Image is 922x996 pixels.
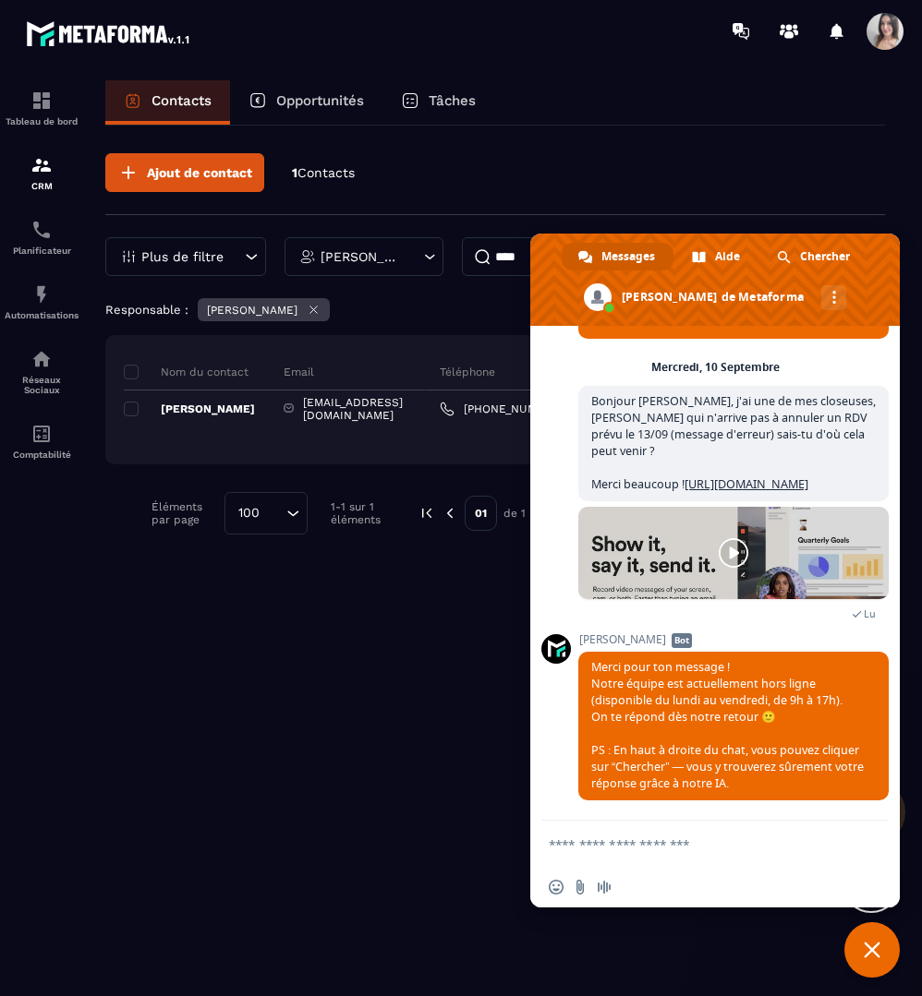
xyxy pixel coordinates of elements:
a: accountantaccountantComptabilité [5,409,79,474]
span: Bot [672,633,692,648]
p: Opportunités [276,92,364,109]
button: Ajout de contact [105,153,264,192]
p: Tâches [429,92,476,109]
p: de 1 [503,506,526,521]
div: Autres canaux [821,285,846,310]
p: Comptabilité [5,450,79,460]
p: [PERSON_NAME] [124,402,255,416]
div: Fermer le chat [844,922,900,978]
a: Contacts [105,80,230,125]
p: Réseaux Sociaux [5,375,79,395]
img: social-network [30,348,53,370]
a: formationformationCRM [5,140,79,205]
p: Plus de filtre [141,250,224,263]
p: Planificateur [5,246,79,256]
p: Responsable : [105,303,188,317]
p: Éléments par page [152,500,215,526]
textarea: Entrez votre message... [549,836,841,853]
span: [PERSON_NAME] [578,633,889,646]
img: formation [30,154,53,176]
span: Envoyer un fichier [573,880,588,894]
span: Lu [864,607,876,620]
a: [URL][DOMAIN_NAME] [685,476,808,492]
p: Tableau de bord [5,116,79,126]
p: 1 [292,164,355,182]
p: 01 [465,496,497,531]
span: Merci pour ton message ! Notre équipe est actuellement hors ligne (disponible du lundi au vendred... [591,659,864,791]
p: Email [284,365,314,379]
img: scheduler [30,219,53,241]
div: Search for option [224,492,308,534]
span: Bonjour [PERSON_NAME], j'ai une de mes closeuses, [PERSON_NAME] qui n'arrive pas à annuler un RDV... [591,393,876,492]
span: Messages [601,243,655,270]
img: logo [26,17,192,50]
p: [PERSON_NAME] [321,250,403,263]
div: Messages [562,243,673,270]
img: prev [442,505,458,522]
span: Aide [715,243,740,270]
a: automationsautomationsAutomatisations [5,270,79,334]
span: Message audio [597,880,612,894]
span: 100 [232,503,266,523]
a: [PHONE_NUMBER] [440,402,563,416]
input: Search for option [266,503,282,523]
img: prev [419,505,435,522]
a: Tâches [382,80,494,125]
img: automations [30,283,53,306]
div: Mercredi, 10 Septembre [651,362,780,373]
span: Insérer un emoji [549,880,564,894]
img: formation [30,90,53,112]
p: Téléphone [440,365,495,379]
a: formationformationTableau de bord [5,76,79,140]
span: Chercher [800,243,850,270]
span: Ajout de contact [147,163,252,182]
a: schedulerschedulerPlanificateur [5,205,79,270]
p: CRM [5,181,79,191]
div: Chercher [760,243,868,270]
div: Aide [675,243,758,270]
p: Nom du contact [124,365,249,379]
p: Contacts [152,92,212,109]
a: Opportunités [230,80,382,125]
a: social-networksocial-networkRéseaux Sociaux [5,334,79,409]
span: Contacts [297,165,355,180]
p: Automatisations [5,310,79,320]
img: accountant [30,423,53,445]
p: [PERSON_NAME] [207,304,297,317]
p: 1-1 sur 1 éléments [331,500,391,526]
